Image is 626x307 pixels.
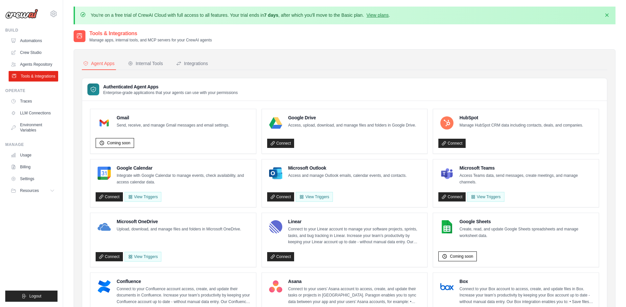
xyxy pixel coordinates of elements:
div: Agent Apps [83,60,115,67]
strong: 7 days [264,12,278,18]
button: Integrations [175,58,209,70]
: View Triggers [467,192,504,202]
h4: Google Sheets [459,218,593,225]
a: Traces [8,96,58,106]
p: Access Teams data, send messages, create meetings, and manage channels. [459,173,593,185]
img: Microsoft Outlook Logo [269,167,282,180]
button: View Triggers [125,192,161,202]
p: Access, upload, download, and manage files and folders in Google Drive. [288,122,416,129]
p: Connect to your Confluence account access, create, and update their documents in Confluence. Incr... [117,286,251,305]
h4: Microsoft Outlook [288,165,407,171]
span: Logout [29,294,41,299]
button: Internal Tools [127,58,164,70]
img: Google Calendar Logo [98,167,111,180]
p: Connect to your Linear account to manage your software projects, sprints, tasks, and bug tracking... [288,226,422,246]
span: Coming soon [107,140,130,146]
div: Internal Tools [128,60,163,67]
p: Integrate with Google Calendar to manage events, check availability, and access calendar data. [117,173,251,185]
h4: Gmail [117,114,229,121]
h4: Microsoft OneDrive [117,218,241,225]
h4: HubSpot [459,114,583,121]
button: Logout [5,291,58,302]
img: Logo [5,9,38,19]
a: Connect [267,192,294,201]
img: Linear Logo [269,220,282,233]
span: Resources [20,188,39,193]
a: Connect [267,139,294,148]
h4: Asana [288,278,422,285]
a: Automations [8,35,58,46]
button: Resources [8,185,58,196]
p: Send, receive, and manage Gmail messages and email settings. [117,122,229,129]
p: Manage apps, internal tools, and MCP servers for your CrewAI agents [89,37,212,43]
a: Connect [438,139,466,148]
: View Triggers [296,192,333,202]
img: HubSpot Logo [440,116,453,130]
p: Access and manage Outlook emails, calendar events, and contacts. [288,173,407,179]
p: Enterprise-grade applications that your agents can use with your permissions [103,90,238,95]
a: Connect [438,192,466,201]
img: Asana Logo [269,280,282,293]
h4: Box [459,278,593,285]
h4: Google Drive [288,114,416,121]
img: Gmail Logo [98,116,111,130]
img: Microsoft OneDrive Logo [98,220,111,233]
a: Connect [96,252,123,261]
img: Google Drive Logo [269,116,282,130]
a: Usage [8,150,58,160]
span: Coming soon [450,254,473,259]
h4: Google Calendar [117,165,251,171]
p: Connect to your Box account to access, create, and update files in Box. Increase your team’s prod... [459,286,593,305]
img: Microsoft Teams Logo [440,167,453,180]
h4: Linear [288,218,422,225]
a: Connect [267,252,294,261]
h4: Confluence [117,278,251,285]
a: Tools & Integrations [9,71,58,82]
a: Connect [96,192,123,201]
p: You're on a free trial of CrewAI Cloud with full access to all features. Your trial ends in , aft... [91,12,390,18]
a: View plans [366,12,388,18]
img: Google Sheets Logo [440,220,453,233]
div: Integrations [176,60,208,67]
a: Billing [8,162,58,172]
: View Triggers [125,252,161,262]
a: Agents Repository [8,59,58,70]
p: Connect to your users’ Asana account to access, create, and update their tasks or projects in [GE... [288,286,422,305]
h2: Tools & Integrations [89,30,212,37]
p: Manage HubSpot CRM data including contacts, deals, and companies. [459,122,583,129]
div: Manage [5,142,58,147]
img: Confluence Logo [98,280,111,293]
a: Environment Variables [8,120,58,135]
h3: Authenticated Agent Apps [103,83,238,90]
p: Create, read, and update Google Sheets spreadsheets and manage worksheet data. [459,226,593,239]
img: Box Logo [440,280,453,293]
h4: Microsoft Teams [459,165,593,171]
a: LLM Connections [8,108,58,118]
div: Operate [5,88,58,93]
button: Agent Apps [82,58,116,70]
p: Upload, download, and manage files and folders in Microsoft OneDrive. [117,226,241,233]
div: Build [5,28,58,33]
a: Crew Studio [8,47,58,58]
a: Settings [8,174,58,184]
